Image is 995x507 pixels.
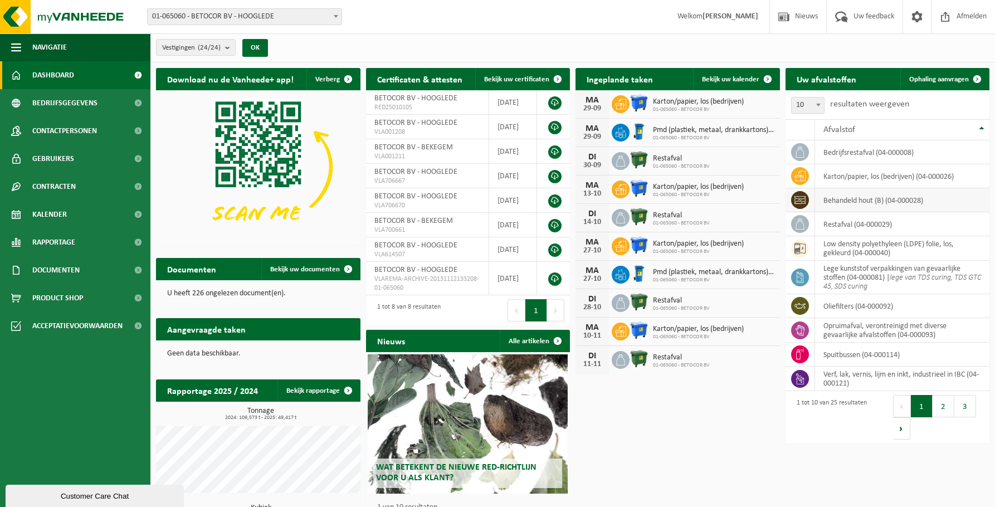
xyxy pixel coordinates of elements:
[148,9,342,25] span: 01-065060 - BETOCOR BV - HOOGLEDE
[900,68,988,90] a: Ophaling aanvragen
[815,236,990,261] td: low density polyethyleen (LDPE) folie, los, gekleurd (04-000040)
[815,294,990,318] td: oliefilters (04-000092)
[653,220,710,227] span: 01-065060 - BETOCOR BV
[815,318,990,343] td: opruimafval, verontreinigd met diverse gevaarlijke afvalstoffen (04-000093)
[630,321,648,340] img: WB-1100-HPE-BE-01
[823,125,855,134] span: Afvalstof
[489,115,537,139] td: [DATE]
[653,154,710,163] span: Restafval
[167,290,349,298] p: U heeft 226 ongelezen document(en).
[630,349,648,368] img: WB-1100-HPE-GN-01
[653,97,744,106] span: Karton/papier, los (bedrijven)
[270,266,340,273] span: Bekijk uw documenten
[693,68,779,90] a: Bekijk uw kalender
[489,164,537,188] td: [DATE]
[374,192,457,201] span: BETOCOR BV - HOOGLEDE
[374,168,457,176] span: BETOCOR BV - HOOGLEDE
[32,256,80,284] span: Documenten
[156,318,257,340] h2: Aangevraagde taken
[489,213,537,237] td: [DATE]
[374,266,457,274] span: BETOCOR BV - HOOGLEDE
[581,181,603,190] div: MA
[893,417,910,440] button: Next
[156,258,227,280] h2: Documenten
[374,94,457,103] span: BETOCOR BV - HOOGLEDE
[374,275,481,292] span: VLAREMA-ARCHIVE-20131112133208-01-065060
[653,296,710,305] span: Restafval
[630,150,648,169] img: WB-1100-HPE-GN-01
[489,139,537,164] td: [DATE]
[653,325,744,334] span: Karton/papier, los (bedrijven)
[147,8,342,25] span: 01-065060 - BETOCOR BV - HOOGLEDE
[475,68,569,90] a: Bekijk uw certificaten
[306,68,359,90] button: Verberg
[156,90,360,243] img: Download de VHEPlus App
[581,304,603,311] div: 28-10
[374,119,457,127] span: BETOCOR BV - HOOGLEDE
[893,395,911,417] button: Previous
[374,226,481,235] span: VLA700661
[489,262,537,295] td: [DATE]
[489,237,537,262] td: [DATE]
[653,305,710,312] span: 01-065060 - BETOCOR BV
[32,173,76,201] span: Contracten
[489,188,537,213] td: [DATE]
[815,261,990,294] td: lege kunststof verpakkingen van gevaarlijke stoffen (04-000081) |
[815,343,990,367] td: spuitbussen (04-000114)
[156,379,269,401] h2: Rapportage 2025 / 2024
[653,248,744,255] span: 01-065060 - BETOCOR BV
[630,179,648,198] img: WB-1100-HPE-BE-01
[366,68,474,90] h2: Certificaten & attesten
[156,68,305,90] h2: Download nu de Vanheede+ app!
[581,190,603,198] div: 13-10
[581,323,603,332] div: MA
[484,76,549,83] span: Bekijk uw certificaten
[372,298,441,323] div: 1 tot 8 van 8 resultaten
[368,354,568,494] a: Wat betekent de nieuwe RED-richtlijn voor u als klant?
[376,463,536,482] span: Wat betekent de nieuwe RED-richtlijn voor u als klant?
[374,103,481,112] span: RED25010105
[653,126,774,135] span: Pmd (plastiek, metaal, drankkartons) (bedrijven)
[815,140,990,164] td: bedrijfsrestafval (04-000008)
[374,177,481,186] span: VLA706667
[933,395,954,417] button: 2
[581,275,603,283] div: 27-10
[32,117,97,145] span: Contactpersonen
[815,212,990,236] td: restafval (04-000029)
[630,122,648,141] img: WB-0240-HPE-BE-01
[374,128,481,136] span: VLA001208
[653,277,774,284] span: 01-065060 - BETOCOR BV
[909,76,969,83] span: Ophaling aanvragen
[525,299,547,321] button: 1
[581,209,603,218] div: DI
[32,284,83,312] span: Product Shop
[911,395,933,417] button: 1
[653,240,744,248] span: Karton/papier, los (bedrijven)
[581,247,603,255] div: 27-10
[786,68,867,90] h2: Uw afvalstoffen
[374,152,481,161] span: VLA001211
[581,124,603,133] div: MA
[630,264,648,283] img: WB-0240-HPE-BE-01
[630,207,648,226] img: WB-1100-HPE-GN-01
[581,96,603,105] div: MA
[653,192,744,198] span: 01-065060 - BETOCOR BV
[374,241,457,250] span: BETOCOR BV - HOOGLEDE
[653,334,744,340] span: 01-065060 - BETOCOR BV
[32,312,123,340] span: Acceptatievoorwaarden
[162,407,360,421] h3: Tonnage
[575,68,664,90] h2: Ingeplande taken
[653,106,744,113] span: 01-065060 - BETOCOR BV
[32,145,74,173] span: Gebruikers
[581,238,603,247] div: MA
[630,236,648,255] img: WB-1100-HPE-BE-01
[653,183,744,192] span: Karton/papier, los (bedrijven)
[489,90,537,115] td: [DATE]
[374,143,453,152] span: BETOCOR BV - BEKEGEM
[162,415,360,421] span: 2024: 109,573 t - 2025: 49,417 t
[277,379,359,402] a: Bekijk rapportage
[954,395,976,417] button: 3
[653,268,774,277] span: Pmd (plastiek, metaal, drankkartons) (bedrijven)
[581,105,603,113] div: 29-09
